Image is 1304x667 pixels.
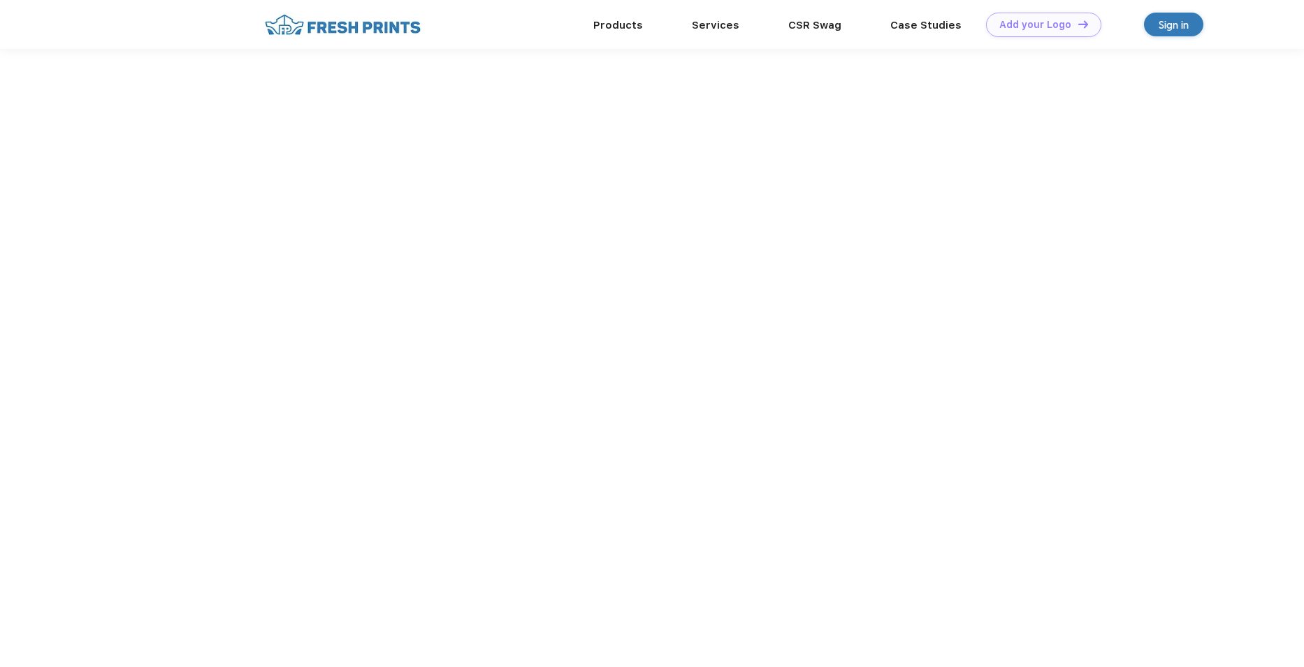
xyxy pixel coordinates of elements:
[1159,17,1189,33] div: Sign in
[788,19,841,31] a: CSR Swag
[1144,13,1203,36] a: Sign in
[593,19,643,31] a: Products
[1078,20,1088,28] img: DT
[261,13,425,37] img: fo%20logo%202.webp
[999,19,1071,31] div: Add your Logo
[692,19,739,31] a: Services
